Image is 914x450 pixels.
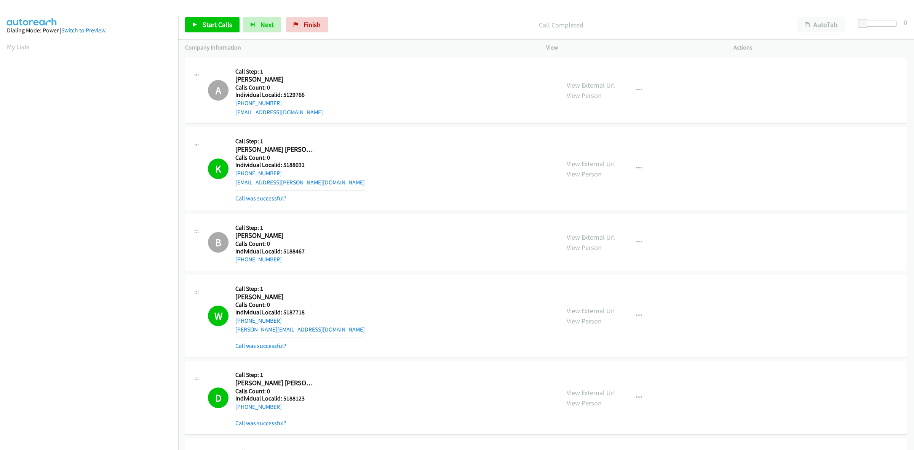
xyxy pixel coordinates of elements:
h2: [PERSON_NAME] [235,231,316,240]
h1: K [208,159,228,179]
a: View External Url [567,81,615,90]
a: Start Calls [185,17,240,32]
p: Actions [733,43,907,52]
a: View External Url [567,159,615,168]
h5: Calls Count: 0 [235,154,365,162]
h5: Individual Localid: 5187718 [235,309,365,316]
a: [PHONE_NUMBER] [235,99,282,107]
button: AutoTab [797,17,845,32]
iframe: Dialpad [7,59,178,421]
a: View External Url [567,306,615,315]
h2: [PERSON_NAME] [PERSON_NAME] [235,145,316,154]
h2: [PERSON_NAME] [235,293,316,301]
h2: [PERSON_NAME] [235,75,316,84]
h5: Calls Count: 0 [235,240,316,248]
a: [PHONE_NUMBER] [235,256,282,263]
h1: W [208,306,228,326]
a: [EMAIL_ADDRESS][DOMAIN_NAME] [235,109,323,116]
h1: B [208,232,228,253]
h2: [PERSON_NAME] [PERSON_NAME] [235,379,316,388]
a: My Lists [7,42,30,51]
h5: Individual Localid: 5188467 [235,248,316,255]
h5: Call Step: 1 [235,285,365,293]
p: Call Completed [338,20,784,30]
a: [PHONE_NUMBER] [235,317,282,324]
a: [EMAIL_ADDRESS][PERSON_NAME][DOMAIN_NAME] [235,179,365,186]
h5: Calls Count: 0 [235,84,323,91]
a: [PHONE_NUMBER] [235,403,282,410]
h5: Individual Localid: 5129766 [235,91,323,99]
h5: Call Step: 1 [235,371,316,379]
a: View Person [567,399,602,407]
h5: Individual Localid: 5188031 [235,161,365,169]
a: View Person [567,243,602,252]
h5: Call Step: 1 [235,68,323,75]
a: View Person [567,317,602,325]
div: 0 [904,17,907,27]
p: View [546,43,720,52]
div: Dialing Mode: Power | [7,26,171,35]
a: Call was successful? [235,420,286,427]
a: View Person [567,91,602,100]
iframe: Resource Center [892,195,914,255]
h5: Call Step: 1 [235,224,316,232]
button: Next [243,17,281,32]
span: Start Calls [203,20,232,29]
a: View Person [567,170,602,178]
p: Company Information [185,43,532,52]
a: Call was successful? [235,342,286,349]
a: Finish [286,17,328,32]
h5: Calls Count: 0 [235,388,316,395]
h1: D [208,388,228,408]
h5: Calls Count: 0 [235,301,365,309]
h1: A [208,80,228,101]
h5: Call Step: 1 [235,138,365,145]
span: Next [260,20,274,29]
span: Finish [304,20,321,29]
a: [PERSON_NAME][EMAIL_ADDRESS][DOMAIN_NAME] [235,326,365,333]
a: View External Url [567,388,615,397]
a: View External Url [567,233,615,242]
a: Switch to Preview [61,27,105,34]
a: [PHONE_NUMBER] [235,170,282,177]
a: Call was successful? [235,195,286,202]
h5: Individual Localid: 5188123 [235,395,316,402]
